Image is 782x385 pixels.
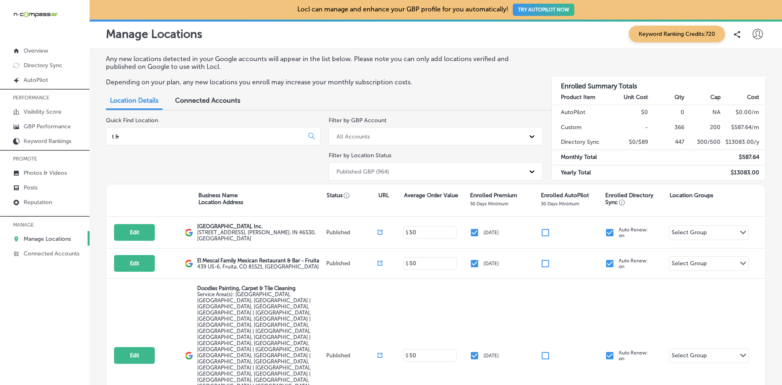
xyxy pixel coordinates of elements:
div: Select Group [672,260,707,269]
label: [STREET_ADDRESS] , [PERSON_NAME], IN 46530, [GEOGRAPHIC_DATA] [197,229,324,242]
p: Published [326,352,378,359]
td: Yearly Total [552,165,612,180]
td: $ 13083.00 [721,165,765,180]
p: Auto Renew: on [619,350,648,361]
p: Enrolled AutoPilot [541,192,589,199]
td: 447 [648,135,685,150]
button: TRY AUTOPILOT NOW [513,4,574,16]
th: Cap [685,90,721,105]
td: Custom [552,120,612,135]
th: Unit Cost [612,90,648,105]
td: 300/500 [685,135,721,150]
p: Location Groups [670,192,713,199]
p: URL [378,192,389,199]
p: [DATE] [483,230,499,235]
img: logo [185,260,193,268]
td: $ 587.64 [721,150,765,165]
p: Directory Sync [24,62,62,69]
h3: Enrolled Summary Totals [552,76,766,90]
p: Average Order Value [404,192,458,199]
div: Select Group [672,352,707,361]
p: Enrolled Premium [470,192,517,199]
td: 366 [648,120,685,135]
p: 30 Days Minimum [541,201,579,207]
strong: Product Item [561,94,595,101]
p: Published [326,260,378,266]
button: Edit [114,347,155,364]
p: AutoPilot [24,77,48,84]
p: $ [406,261,409,266]
p: Reputation [24,199,52,206]
td: $ 0.00 /m [721,105,765,120]
td: 200 [685,120,721,135]
p: Any new locations detected in your Google accounts will appear in the list below. Please note you... [106,55,535,70]
p: Auto Renew: on [619,227,648,238]
td: Monthly Total [552,150,612,165]
p: Overview [24,47,48,54]
p: Business Name Location Address [198,192,243,206]
input: All Locations [111,133,302,140]
p: Keyword Rankings [24,138,71,145]
label: Filter by GBP Account [329,117,387,124]
p: Depending on your plan, any new locations you enroll may increase your monthly subscription costs. [106,78,535,86]
p: Doodles Painting, Carpet & Tile Cleaning [197,285,324,291]
label: 439 US-6 , Fruita, CO 81521, [GEOGRAPHIC_DATA] [197,264,319,270]
div: All Accounts [336,133,370,140]
p: $ [406,230,409,235]
p: El Mescal Family Mexican Restaurant & Bar - Fruita [197,257,319,264]
p: Enrolled Directory Sync [605,192,666,206]
div: Published GBP (964) [336,168,389,175]
p: Posts [24,184,37,191]
button: Edit [114,255,155,272]
div: Select Group [672,229,707,238]
td: $0/$89 [612,135,648,150]
p: Auto Renew: on [619,258,648,269]
span: Keyword Ranking Credits: 720 [629,26,725,42]
td: $ 13083.00 /y [721,135,765,150]
img: logo [185,229,193,237]
p: $ [406,353,409,359]
img: logo [185,352,193,360]
p: Status [327,192,378,199]
p: Photos & Videos [24,169,67,176]
p: Manage Locations [106,27,202,41]
label: Quick Find Location [106,117,158,124]
p: 30 Days Minimum [470,201,508,207]
td: $0 [612,105,648,120]
td: 0 [648,105,685,120]
p: [DATE] [483,353,499,359]
td: $ 587.64 /m [721,120,765,135]
p: Connected Accounts [24,250,79,257]
p: Visibility Score [24,108,62,115]
td: AutoPilot [552,105,612,120]
td: NA [685,105,721,120]
p: [GEOGRAPHIC_DATA], Inc. [197,223,324,229]
p: [DATE] [483,261,499,266]
span: Location Details [110,97,158,104]
th: Cost [721,90,765,105]
button: Edit [114,224,155,241]
th: Qty [648,90,685,105]
img: 660ab0bf-5cc7-4cb8-ba1c-48b5ae0f18e60NCTV_CLogo_TV_Black_-500x88.png [13,11,58,18]
td: Directory Sync [552,135,612,150]
p: Published [326,229,378,235]
p: GBP Performance [24,123,71,130]
p: Manage Locations [24,235,71,242]
span: Connected Accounts [175,97,240,104]
label: Filter by Location Status [329,152,391,159]
td: - [612,120,648,135]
